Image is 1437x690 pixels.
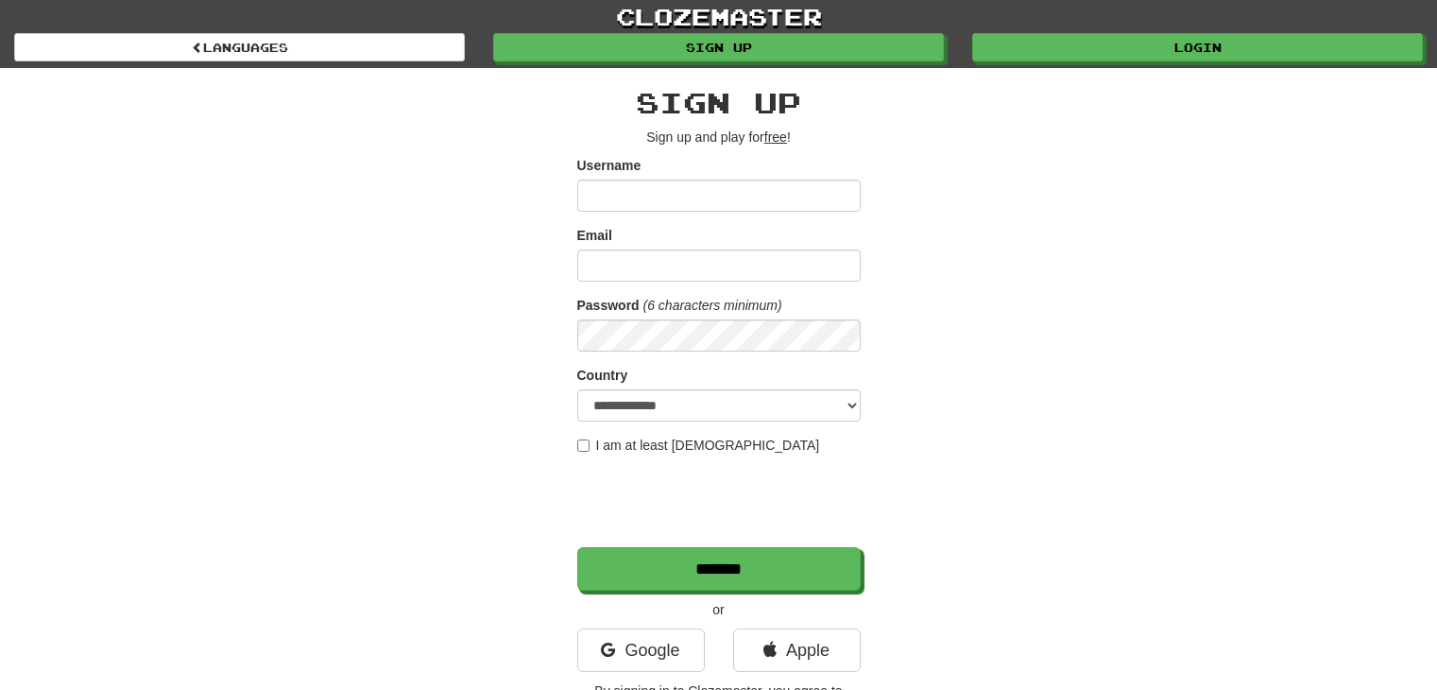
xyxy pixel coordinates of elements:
a: Apple [733,629,861,672]
h2: Sign up [577,87,861,118]
a: Languages [14,33,465,61]
p: Sign up and play for ! [577,128,861,147]
label: Username [577,156,642,175]
a: Sign up [493,33,944,61]
em: (6 characters minimum) [643,298,782,313]
p: or [577,600,861,619]
u: free [764,129,787,145]
a: Login [972,33,1423,61]
label: Country [577,366,628,385]
label: I am at least [DEMOGRAPHIC_DATA] [577,436,820,455]
input: I am at least [DEMOGRAPHIC_DATA] [577,440,590,452]
label: Email [577,226,612,245]
a: Google [577,629,705,672]
label: Password [577,296,640,315]
iframe: reCAPTCHA [577,464,864,538]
